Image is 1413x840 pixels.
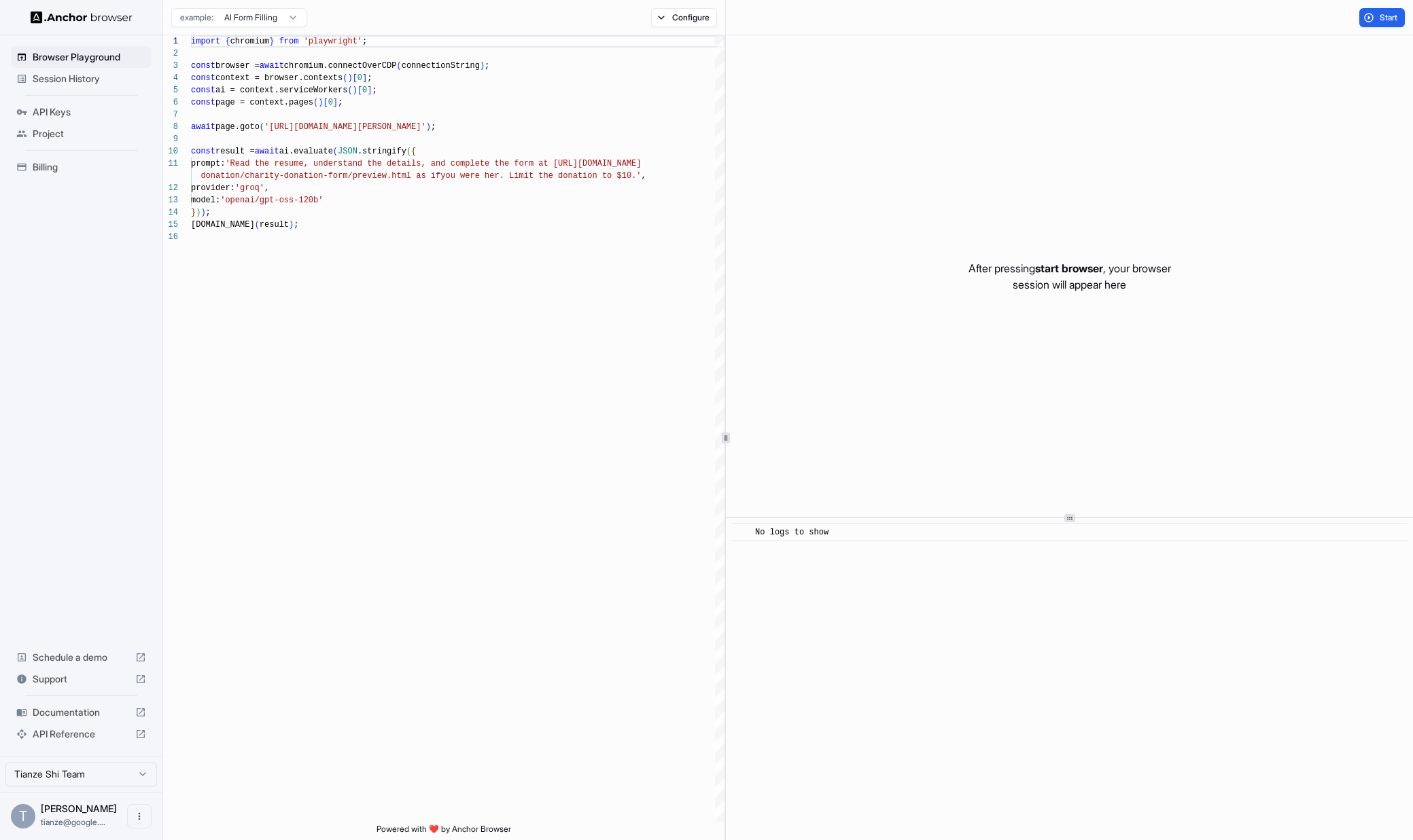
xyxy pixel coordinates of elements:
img: Anchor Logo [31,11,133,24]
div: Project [11,123,152,145]
span: ​ [738,526,745,539]
span: const [191,73,215,83]
span: const [191,147,215,156]
span: [ [353,73,357,83]
div: 5 [163,84,178,96]
span: API Reference [33,727,130,741]
span: Tianze Shi [41,803,117,814]
span: } [269,37,274,46]
span: Billing [33,160,146,174]
div: T [11,804,35,828]
span: const [191,61,215,71]
span: , [642,171,646,181]
button: Configure [651,8,717,27]
span: ( [313,98,318,107]
span: ) [318,98,323,107]
span: ( [347,86,352,95]
div: Documentation [11,701,152,723]
span: ] [367,86,372,95]
span: browser = [215,61,260,71]
span: prompt: [191,159,225,168]
span: provider: [191,183,235,193]
span: '[URL][DOMAIN_NAME][PERSON_NAME]' [264,122,426,132]
span: Session History [33,72,146,86]
div: 15 [163,219,178,231]
span: start browser [1035,261,1103,275]
span: ) [200,208,205,217]
span: 'playwright' [304,37,362,46]
div: Support [11,668,152,690]
div: 3 [163,60,178,72]
div: 7 [163,109,178,121]
div: 12 [163,182,178,194]
span: ; [206,208,211,217]
span: Powered with ❤️ by Anchor Browser [377,824,511,840]
span: 'Read the resume, understand the details, and comp [225,159,470,168]
span: import [191,37,220,46]
span: page = context.pages [215,98,313,107]
div: 13 [163,194,178,206]
span: ) [347,73,352,83]
div: Schedule a demo [11,646,152,668]
span: result = [215,147,255,156]
span: result [260,220,289,230]
span: 0 [357,73,362,83]
span: { [225,37,230,46]
span: ( [343,73,347,83]
span: No logs to show [755,528,828,537]
span: Start [1380,12,1399,23]
span: ( [333,147,338,156]
div: 8 [163,121,178,133]
span: chromium [230,37,270,46]
span: 'groq' [235,183,264,193]
span: .stringify [357,147,406,156]
span: ; [362,37,367,46]
button: Start [1359,8,1405,27]
span: ) [289,220,294,230]
span: ( [406,147,411,156]
span: [ [357,86,362,95]
span: API Keys [33,105,146,119]
span: Support [33,672,130,686]
div: 2 [163,48,178,60]
span: ; [431,122,436,132]
div: Session History [11,68,152,90]
span: ( [255,220,260,230]
span: context = browser.contexts [215,73,343,83]
span: ; [294,220,298,230]
span: you were her. Limit the donation to $10.' [440,171,641,181]
span: ai.evaluate [279,147,333,156]
p: After pressing , your browser session will appear here [969,260,1171,293]
div: 11 [163,158,178,170]
div: 6 [163,96,178,109]
div: 16 [163,231,178,243]
span: ] [362,73,367,83]
span: ) [480,61,485,71]
div: Browser Playground [11,46,152,68]
span: example: [180,12,213,23]
div: 14 [163,206,178,219]
div: 4 [163,72,178,84]
span: donation/charity-donation-form/preview.html as if [200,171,440,181]
span: ) [426,122,431,132]
span: Schedule a demo [33,651,130,664]
span: ; [338,98,343,107]
span: 0 [362,86,367,95]
span: Project [33,127,146,141]
span: ; [367,73,372,83]
span: ( [260,122,264,132]
button: Open menu [127,804,152,828]
span: { [411,147,416,156]
span: 'openai/gpt-oss-120b' [220,196,323,205]
div: API Reference [11,723,152,745]
span: const [191,86,215,95]
span: Documentation [33,706,130,719]
div: 9 [163,133,178,145]
span: const [191,98,215,107]
span: 0 [328,98,333,107]
span: [ [323,98,328,107]
span: ] [333,98,338,107]
span: ai = context.serviceWorkers [215,86,347,95]
span: ; [485,61,489,71]
span: } [191,208,196,217]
